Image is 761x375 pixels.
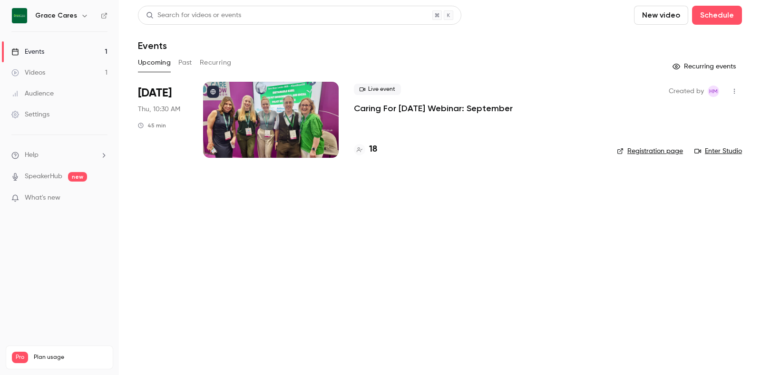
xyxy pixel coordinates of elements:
span: Created by [669,86,704,97]
span: [DATE] [138,86,172,101]
div: Audience [11,89,54,98]
button: Past [178,55,192,70]
img: Grace Cares [12,8,27,23]
h1: Events [138,40,167,51]
a: Enter Studio [694,146,742,156]
span: Thu, 10:30 AM [138,105,180,114]
span: Hannah Montgomery [708,86,719,97]
div: Search for videos or events [146,10,241,20]
div: Events [11,47,44,57]
li: help-dropdown-opener [11,150,107,160]
button: Schedule [692,6,742,25]
button: Recurring [200,55,232,70]
div: Videos [11,68,45,77]
a: 18 [354,143,377,156]
iframe: Noticeable Trigger [96,194,107,202]
span: Plan usage [34,354,107,361]
button: New video [634,6,688,25]
button: Recurring events [668,59,742,74]
h6: Grace Cares [35,11,77,20]
div: Settings [11,110,49,119]
span: HM [709,86,718,97]
div: 45 min [138,122,166,129]
button: Upcoming [138,55,171,70]
span: Help [25,150,39,160]
span: What's new [25,193,60,203]
span: new [68,172,87,182]
a: SpeakerHub [25,172,62,182]
a: Registration page [617,146,683,156]
h4: 18 [369,143,377,156]
a: Caring For [DATE] Webinar: September [354,103,513,114]
div: Sep 25 Thu, 10:30 AM (Europe/London) [138,82,188,158]
span: Pro [12,352,28,363]
span: Live event [354,84,401,95]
